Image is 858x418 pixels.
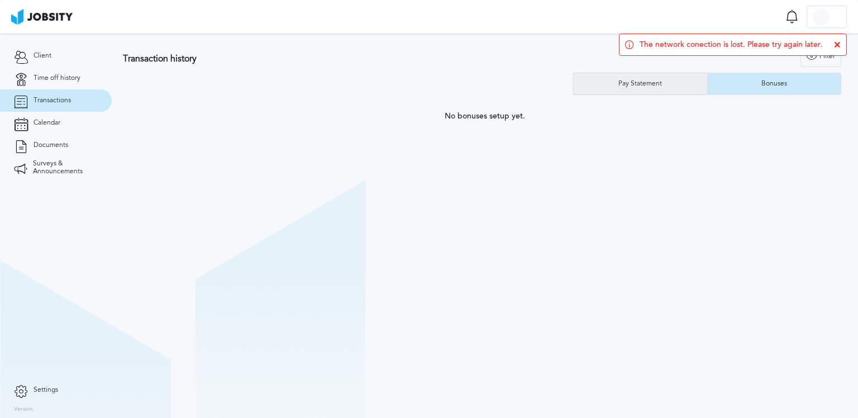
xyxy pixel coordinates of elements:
span: No bonuses setup yet. [445,112,525,121]
span: The network conection is lost. Please try again later. [640,40,823,49]
button: Bonuses [707,73,842,95]
span: Surveys & Announcements [33,160,98,175]
button: Pay Statement [573,73,707,95]
span: Settings [34,386,58,394]
span: Transactions [34,97,71,104]
button: Filter [800,45,841,67]
span: Time off history [34,74,80,82]
h3: Transaction history [123,54,516,64]
div: Filter [801,45,841,68]
div: Bonuses [756,80,793,88]
span: Client [34,52,51,60]
label: Version: [14,406,35,413]
div: Pay Statement [613,80,668,88]
span: Documents [34,141,68,149]
span: Calendar [34,119,60,127]
img: ab4bad089aa723f57921c736e9817d99.png [11,9,73,25]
